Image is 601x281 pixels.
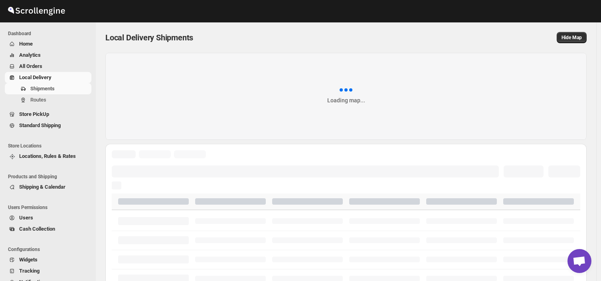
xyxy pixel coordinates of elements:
button: Map action label [557,32,587,43]
span: Home [19,41,33,47]
button: Home [5,38,91,50]
button: Cash Collection [5,223,91,235]
span: Configurations [8,246,92,253]
span: Dashboard [8,30,92,37]
span: Local Delivery [19,74,51,80]
button: Locations, Rules & Rates [5,151,91,162]
span: Cash Collection [19,226,55,232]
button: Routes [5,94,91,106]
button: Shipping & Calendar [5,181,91,193]
span: Shipping & Calendar [19,184,65,190]
span: All Orders [19,63,42,69]
button: Widgets [5,254,91,265]
span: Locations, Rules & Rates [19,153,76,159]
button: Tracking [5,265,91,277]
span: Store Locations [8,143,92,149]
div: Loading map... [327,96,365,104]
button: All Orders [5,61,91,72]
button: Analytics [5,50,91,61]
a: Open chat [567,249,591,273]
span: Shipments [30,86,55,92]
span: Users [19,215,33,221]
span: Analytics [19,52,41,58]
button: Users [5,212,91,223]
span: Routes [30,97,46,103]
span: Standard Shipping [19,122,61,128]
span: Products and Shipping [8,173,92,180]
span: Tracking [19,268,40,274]
span: Store PickUp [19,111,49,117]
span: Local Delivery Shipments [105,33,193,42]
span: Hide Map [561,34,582,41]
button: Shipments [5,83,91,94]
span: Users Permissions [8,204,92,211]
span: Widgets [19,257,38,263]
